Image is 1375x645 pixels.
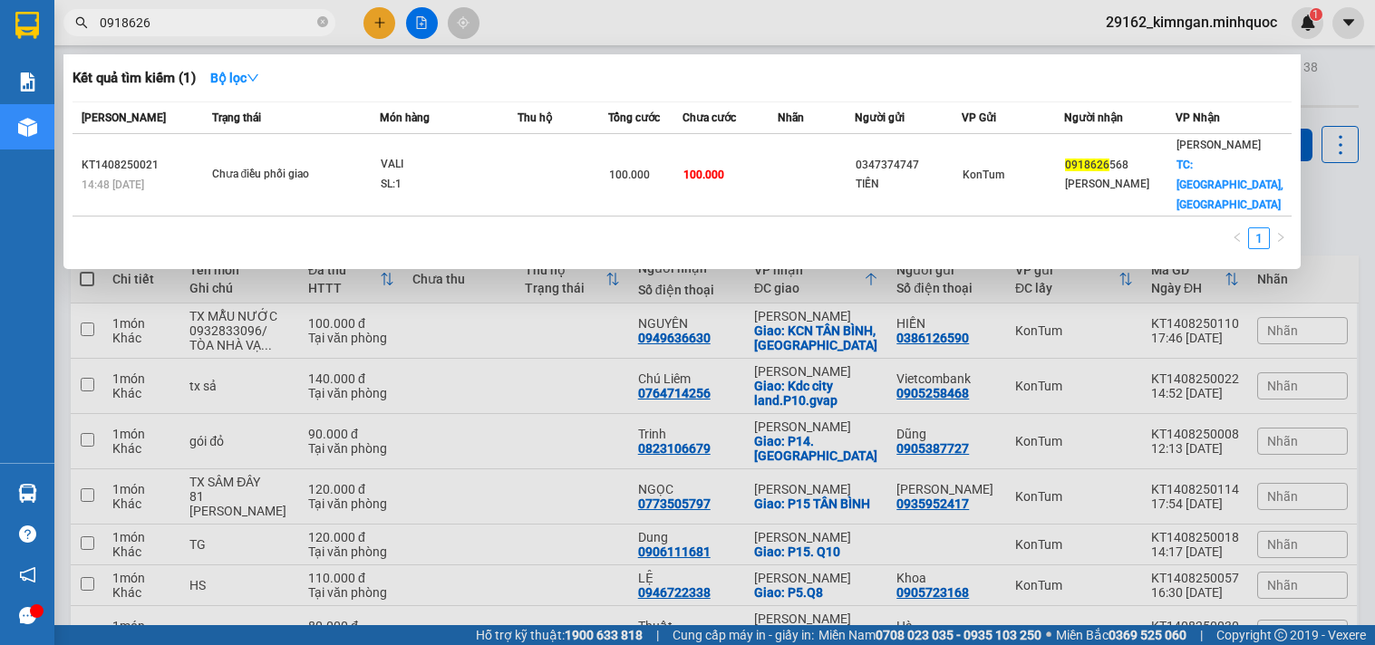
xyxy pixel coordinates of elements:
li: 1 [1248,227,1270,249]
span: 100.000 [609,168,650,181]
button: right [1270,227,1292,249]
span: search [75,16,88,29]
strong: Bộ lọc [210,71,259,85]
li: Previous Page [1226,227,1248,249]
span: close-circle [317,16,328,27]
span: Người nhận [1064,111,1123,124]
span: 0918626 [1065,159,1109,171]
div: VALI [381,155,517,175]
span: notification [19,566,36,583]
div: TIẾN [856,175,961,194]
span: Món hàng [380,111,430,124]
span: left [1232,232,1243,243]
span: TC: [GEOGRAPHIC_DATA], [GEOGRAPHIC_DATA] [1176,159,1283,211]
button: left [1226,227,1248,249]
span: [PERSON_NAME] [82,111,166,124]
span: Người gửi [855,111,905,124]
span: KonTum [963,168,1004,181]
div: 568 [1065,156,1175,175]
input: Tìm tên, số ĐT hoặc mã đơn [100,13,314,33]
img: warehouse-icon [18,118,37,137]
span: 14:48 [DATE] [82,178,144,191]
span: message [19,607,36,624]
span: Nhãn [778,111,804,124]
h3: Kết quả tìm kiếm ( 1 ) [73,69,196,88]
div: Chưa điều phối giao [212,165,348,185]
div: 0347374747 [856,156,961,175]
div: KT1408250021 [82,156,207,175]
span: VP Nhận [1176,111,1220,124]
li: Next Page [1270,227,1292,249]
span: Thu hộ [518,111,552,124]
img: warehouse-icon [18,484,37,503]
span: right [1275,232,1286,243]
span: [PERSON_NAME] [1176,139,1261,151]
span: Chưa cước [683,111,736,124]
span: Tổng cước [608,111,660,124]
span: VP Gửi [962,111,996,124]
a: 1 [1249,228,1269,248]
button: Bộ lọcdown [196,63,274,92]
img: logo-vxr [15,12,39,39]
span: close-circle [317,14,328,32]
div: SL: 1 [381,175,517,195]
span: down [247,72,259,84]
span: Trạng thái [212,111,261,124]
div: [PERSON_NAME] [1065,175,1175,194]
span: question-circle [19,525,36,543]
span: 100.000 [683,168,724,181]
img: solution-icon [18,72,37,91]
